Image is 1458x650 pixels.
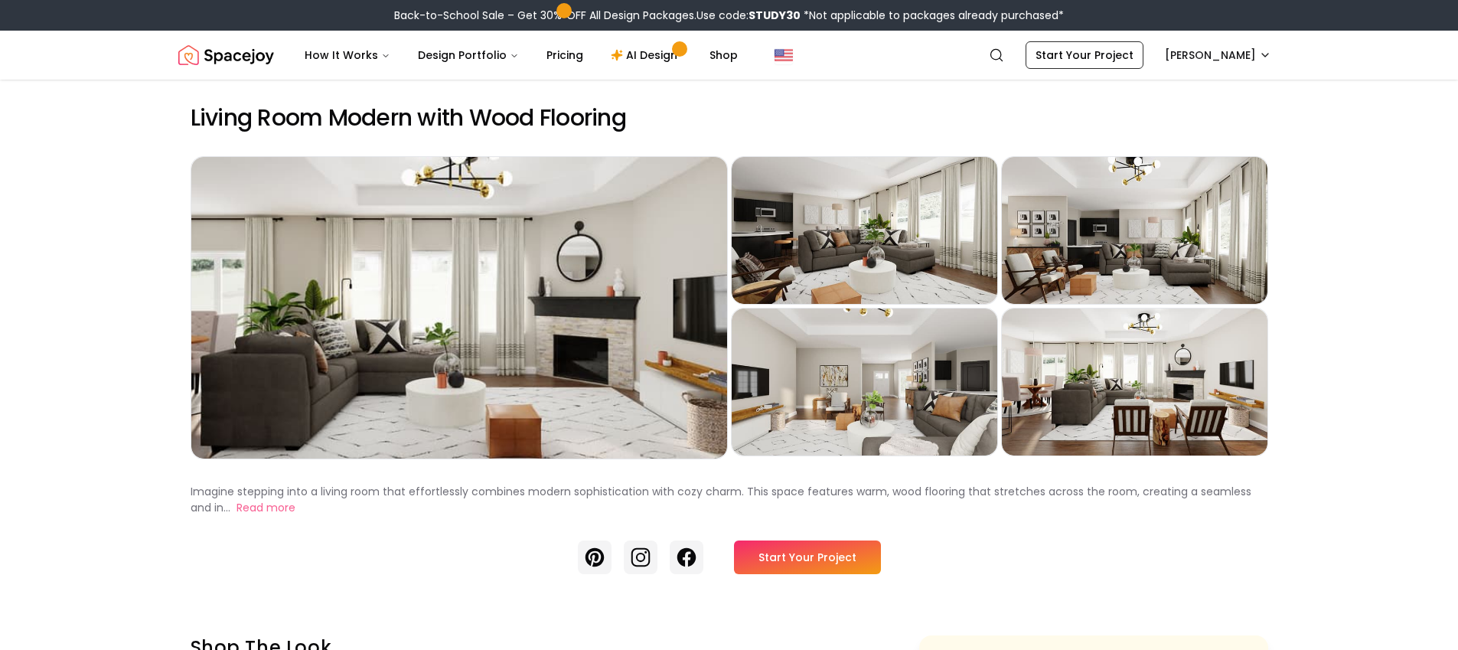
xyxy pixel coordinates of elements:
[292,40,403,70] button: How It Works
[394,8,1064,23] div: Back-to-School Sale – Get 30% OFF All Design Packages.
[191,484,1251,515] p: Imagine stepping into a living room that effortlessly combines modern sophistication with cozy ch...
[801,8,1064,23] span: *Not applicable to packages already purchased*
[236,500,295,516] button: Read more
[1156,41,1280,69] button: [PERSON_NAME]
[775,46,793,64] img: United States
[696,8,801,23] span: Use code:
[697,40,750,70] a: Shop
[734,541,881,574] a: Start Your Project
[406,40,531,70] button: Design Portfolio
[178,31,1280,80] nav: Global
[1026,41,1143,69] a: Start Your Project
[191,104,1268,132] h2: Living Room Modern with Wood Flooring
[534,40,595,70] a: Pricing
[292,40,750,70] nav: Main
[178,40,274,70] img: Spacejoy Logo
[178,40,274,70] a: Spacejoy
[599,40,694,70] a: AI Design
[749,8,801,23] b: STUDY30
